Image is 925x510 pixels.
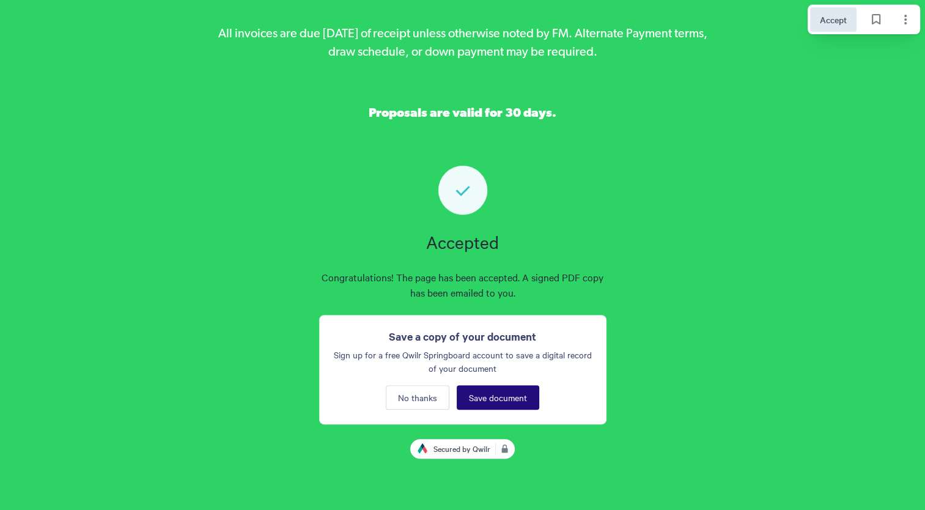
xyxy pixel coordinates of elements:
button: Page options [893,7,918,32]
span: Sign up for a free Qwilr Springboard account to save a digital record of your document [334,348,592,375]
button: Save document [457,385,539,410]
button: No thanks [386,385,449,410]
span: Congratulations! The page has been accepted. A signed PDF copy has been emailed to you. [319,270,606,300]
span: Save document [469,393,527,402]
p: All invoices are due [DATE] of receipt unless otherwise noted by FM. Alternate Payment terms, dra... [216,25,709,74]
h3: Accepted [319,229,606,255]
h5: Save a copy of your document [334,330,592,343]
a: Secured by Qwilr [410,439,515,459]
span: No thanks [398,393,437,402]
span: Secured by Qwilr [433,443,495,455]
span: Proposals are valid for 30 days. [369,108,556,120]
